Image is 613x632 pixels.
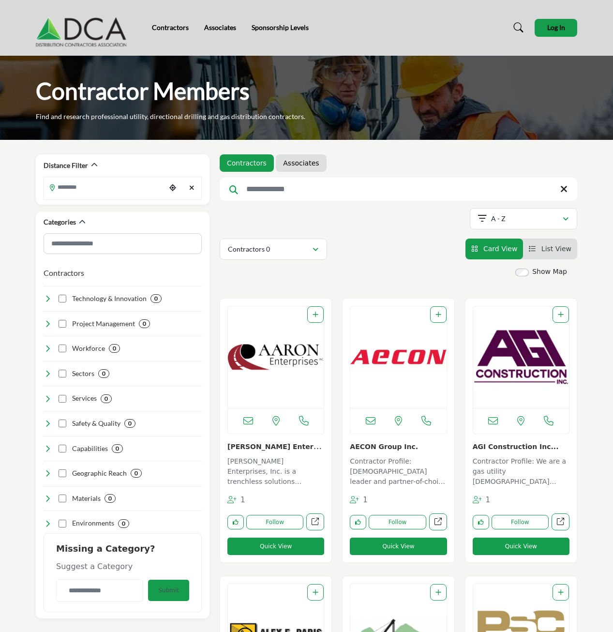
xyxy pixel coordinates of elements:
[131,469,142,478] div: 0 Results For Geographic Reach
[227,515,244,529] button: Like listing
[246,515,303,529] button: Follow
[59,320,66,328] input: Select Project Management checkbox
[72,494,101,503] h4: Materials: Expertise in handling, fabricating, and installing a wide range of pipeline materials ...
[44,217,76,227] h2: Categories
[59,469,66,477] input: Select Geographic Reach checkbox
[98,369,109,378] div: 0 Results For Sectors
[135,470,138,477] b: 0
[350,306,446,408] img: AECON Group Inc.
[36,76,250,106] h1: Contractor Members
[36,8,132,47] img: Site Logo
[185,178,199,198] div: Clear search location
[535,19,577,37] button: Log In
[491,214,506,224] p: A - Z
[143,320,146,327] b: 0
[59,295,66,302] input: Select Technology & Innovation checkbox
[59,420,66,427] input: Select Safety & Quality checkbox
[109,344,120,353] div: 0 Results For Workforce
[529,245,571,253] a: View List
[473,306,569,408] a: Open Listing in new tab
[473,441,569,451] h3: AGI Construction Inc.
[44,267,84,279] button: Contractors
[473,456,569,489] p: Contractor Profile: We are a gas utility [DEMOGRAPHIC_DATA] employing over 300 workers and servic...
[492,515,549,529] button: Follow
[227,495,245,506] div: Followers
[72,393,97,403] h4: Services: Comprehensive offerings for pipeline construction, maintenance, and repair across vario...
[148,580,189,601] button: Submit
[72,344,105,353] h4: Workforce: Skilled, experienced, and diverse professionals dedicated to excellence in all aspects...
[152,23,189,31] a: Contractors
[72,444,108,453] h4: Capabilities: Specialized skills and equipment for executing complex projects using advanced tech...
[547,23,565,31] span: Log In
[473,454,569,489] a: Contractor Profile: We are a gas utility [DEMOGRAPHIC_DATA] employing over 300 workers and servic...
[552,513,569,530] a: Open agi-construction-inc in new tab
[228,306,324,408] a: Open Listing in new tab
[435,311,441,318] a: Add To List
[56,543,189,561] h2: Missing a Category?
[313,311,318,318] a: Add To List
[473,306,569,408] img: AGI Construction Inc.
[59,520,66,527] input: Select Environments checkbox
[113,345,116,352] b: 0
[523,239,577,259] li: List View
[56,579,143,602] input: Category Name
[154,295,158,302] b: 0
[101,394,112,403] div: 0 Results For Services
[128,420,132,427] b: 0
[465,239,523,259] li: Card View
[558,311,564,318] a: Add To List
[473,443,559,451] a: AGI Construction Inc...
[220,239,327,260] button: Contractors 0
[59,345,66,352] input: Select Workforce checkbox
[124,419,135,428] div: 0 Results For Safety & Quality
[59,395,66,403] input: Select Services checkbox
[44,233,202,254] input: Search Category
[470,208,577,229] button: A - Z
[350,441,447,451] h3: AECON Group Inc.
[150,294,162,303] div: 0 Results For Technology & Innovation
[122,520,125,527] b: 0
[105,494,116,503] div: 0 Results For Materials
[350,538,447,555] button: Quick View
[118,519,129,528] div: 0 Results For Environments
[72,518,114,528] h4: Environments: Adaptability to diverse geographical, topographical, and environmental conditions f...
[116,445,119,452] b: 0
[56,562,133,571] span: Suggest a Category
[541,245,571,253] span: List View
[306,513,324,530] a: Open aaron-enterprises-inc in new tab
[283,158,319,168] a: Associates
[228,306,324,408] img: Aaron Enterprises Inc.
[227,454,324,489] a: [PERSON_NAME] Enterprises, Inc. is a trenchless solutions contractor focusing on trenchless utili...
[435,588,441,596] a: Add To List
[473,538,569,555] button: Quick View
[227,158,267,168] a: Contractors
[44,178,166,196] input: Search Location
[429,513,447,530] a: Open aecon-utilities-ltd in new tab
[227,456,324,489] p: [PERSON_NAME] Enterprises, Inc. is a trenchless solutions contractor focusing on trenchless utili...
[227,538,324,555] button: Quick View
[350,456,447,489] p: Contractor Profile: [DEMOGRAPHIC_DATA] leader and partner-of-choice in construction and infrastru...
[36,112,305,121] p: Find and research professional utility, directional drilling and gas distribution contractors.
[350,454,447,489] a: Contractor Profile: [DEMOGRAPHIC_DATA] leader and partner-of-choice in construction and infrastru...
[473,515,489,529] button: Like listing
[228,244,270,254] p: Contractors 0
[532,267,567,277] label: Show Map
[473,495,491,506] div: Followers
[72,419,120,428] h4: Safety & Quality: Unwavering commitment to ensuring the highest standards of safety, compliance, ...
[313,588,318,596] a: Add To List
[204,23,236,31] a: Associates
[220,178,577,201] input: Search Keyword
[139,319,150,328] div: 0 Results For Project Management
[227,441,324,451] h3: Aaron Enterprises Inc.
[44,161,88,170] h2: Distance Filter
[252,23,309,31] a: Sponsorship Levels
[59,495,66,502] input: Select Materials checkbox
[112,444,123,453] div: 0 Results For Capabilities
[72,294,147,303] h4: Technology & Innovation: Leveraging cutting-edge tools, systems, and processes to optimize effici...
[59,445,66,452] input: Select Capabilities checkbox
[59,370,66,377] input: Select Sectors checkbox
[350,495,368,506] div: Followers
[504,20,530,35] a: Search
[369,515,426,529] button: Follow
